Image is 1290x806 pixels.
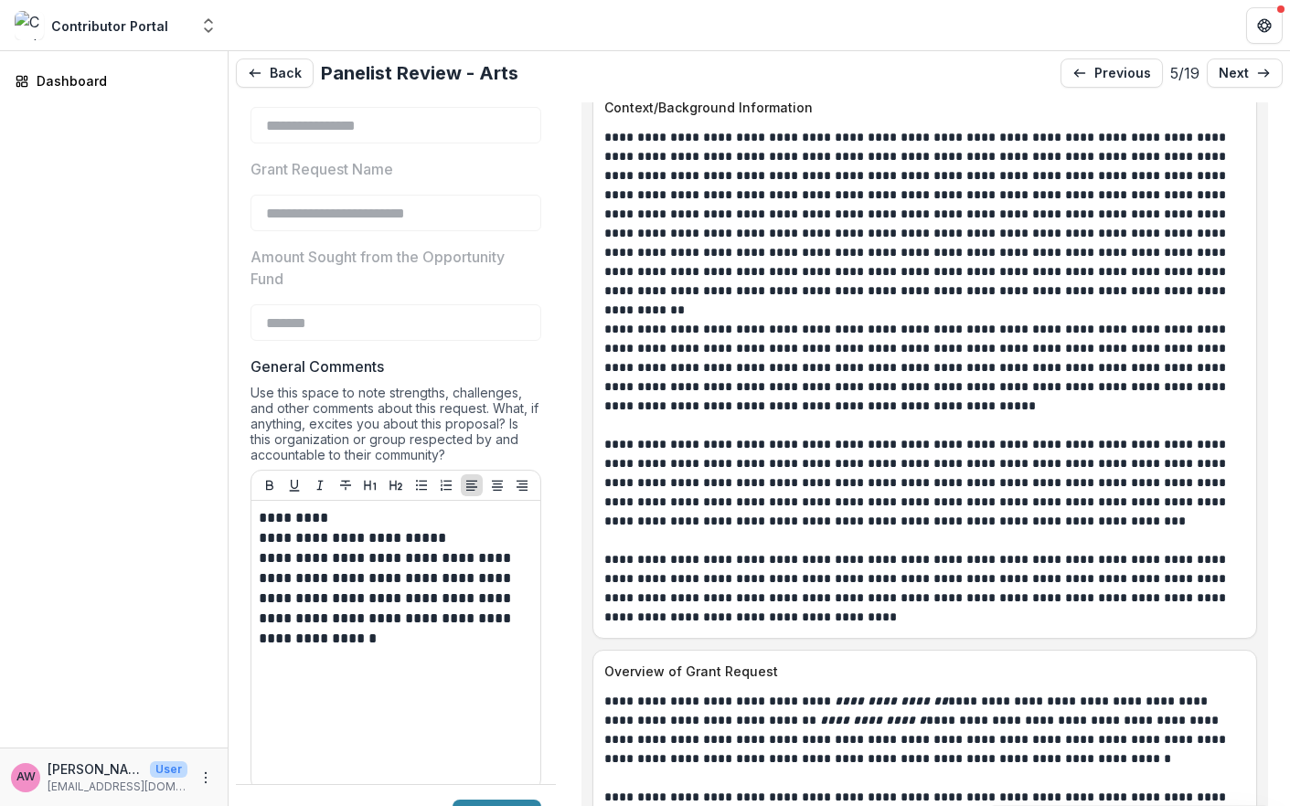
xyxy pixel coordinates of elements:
button: Underline [283,474,305,496]
a: Dashboard [7,66,220,96]
button: Bold [259,474,281,496]
button: Align Right [511,474,533,496]
button: Align Center [486,474,508,496]
p: previous [1094,66,1151,81]
div: Dashboard [37,71,206,90]
p: Overview of Grant Request [604,662,1238,681]
h2: Panelist Review - Arts [321,62,518,84]
p: Context/Background Information [604,98,1238,117]
p: [PERSON_NAME] [48,759,143,779]
p: Grant Request Name [251,158,393,180]
p: 5 / 19 [1170,62,1199,84]
img: Contributor Portal [15,11,44,40]
div: Use this space to note strengths, challenges, and other comments about this request. What, if any... [251,385,541,470]
button: Bullet List [410,474,432,496]
button: Strike [335,474,357,496]
div: alisha wormsley [16,771,36,783]
button: Align Left [461,474,483,496]
p: General Comments [251,355,384,377]
p: [EMAIL_ADDRESS][DOMAIN_NAME] [48,779,187,795]
button: Open entity switcher [196,7,221,44]
a: next [1207,58,1283,88]
button: Heading 1 [359,474,381,496]
p: next [1219,66,1249,81]
button: Italicize [309,474,331,496]
button: Get Help [1246,7,1283,44]
button: Ordered List [435,474,457,496]
button: Back [236,58,314,88]
div: Contributor Portal [51,16,168,36]
p: User [150,761,187,778]
button: More [195,767,217,789]
p: Amount Sought from the Opportunity Fund [251,246,530,290]
button: Heading 2 [385,474,407,496]
a: previous [1061,58,1163,88]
